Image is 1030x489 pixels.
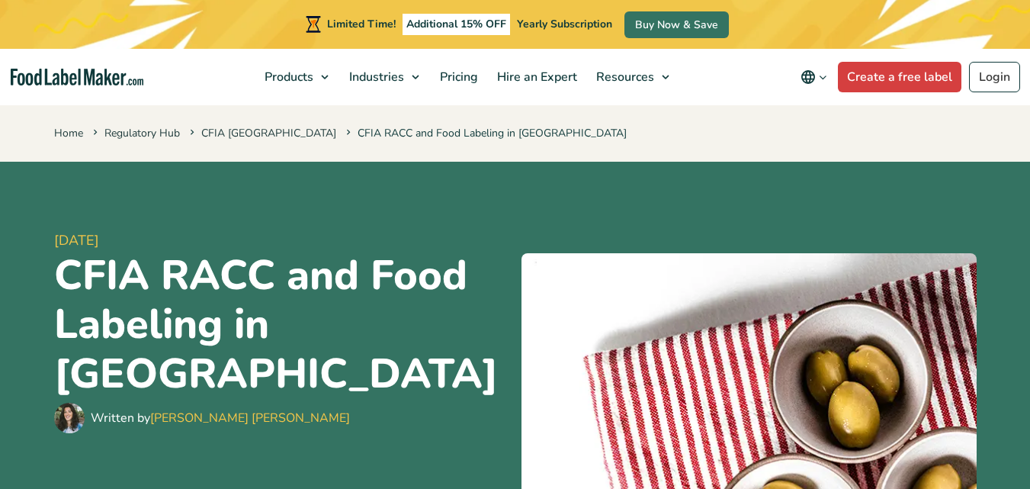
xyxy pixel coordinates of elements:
a: Pricing [431,49,484,105]
a: Login [969,62,1020,92]
a: Regulatory Hub [104,126,180,140]
a: Products [255,49,336,105]
a: Home [54,126,83,140]
a: Food Label Maker homepage [11,69,144,86]
span: Pricing [435,69,480,85]
a: Industries [340,49,427,105]
span: Additional 15% OFF [403,14,510,35]
span: Products [260,69,315,85]
span: Industries [345,69,406,85]
a: Create a free label [838,62,961,92]
a: Buy Now & Save [624,11,729,38]
div: Written by [91,409,350,427]
span: Resources [592,69,656,85]
a: Resources [587,49,677,105]
span: Limited Time! [327,17,396,31]
span: Hire an Expert [493,69,579,85]
a: [PERSON_NAME] [PERSON_NAME] [150,410,350,426]
a: CFIA [GEOGRAPHIC_DATA] [201,126,336,140]
button: Change language [790,62,838,92]
h1: CFIA RACC and Food Labeling in [GEOGRAPHIC_DATA] [54,251,509,400]
a: Hire an Expert [488,49,583,105]
img: Maria Abi Hanna - Food Label Maker [54,403,85,433]
span: CFIA RACC and Food Labeling in [GEOGRAPHIC_DATA] [343,126,627,140]
span: [DATE] [54,230,509,251]
span: Yearly Subscription [517,17,612,31]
